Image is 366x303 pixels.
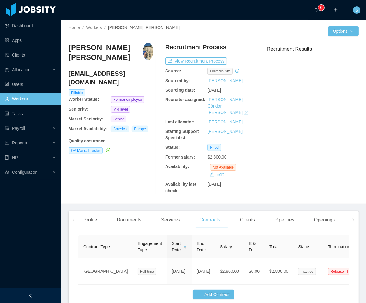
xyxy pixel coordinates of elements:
a: icon: robotUsers [5,78,56,90]
span: Status [298,244,310,249]
span: / [104,25,106,30]
span: QA Manual Tester [69,147,103,154]
div: Pipelines [270,211,299,228]
i: icon: left [72,218,75,221]
img: 22d27f6a-22e5-4180-9fe1-5561500bf641_664ce8ee5ac64-400w.png [143,43,153,60]
span: HR [12,155,18,160]
a: [PERSON_NAME] [207,129,243,134]
b: Sourcing date: [165,88,195,93]
i: icon: line-chart [5,141,9,145]
span: [DATE] [207,182,221,187]
span: Configuration [12,170,37,175]
i: icon: book [5,155,9,160]
i: icon: caret-down [183,247,187,249]
b: Market Availability: [69,126,107,131]
h3: [PERSON_NAME] [PERSON_NAME] [69,43,143,63]
a: [PERSON_NAME] [207,119,243,124]
b: Last allocator: [165,119,195,124]
a: icon: appstoreApps [5,34,56,46]
span: [PERSON_NAME] [PERSON_NAME] [108,25,180,30]
button: icon: editEdit [207,171,226,178]
span: Termination Type [328,244,360,249]
span: $0.00 [249,269,260,274]
b: Availability: [165,164,189,169]
span: Payroll [12,126,25,131]
span: Salary [220,244,232,249]
span: Mid level [111,106,130,113]
span: $2,800.00 [220,269,239,274]
span: Contract Type [83,244,110,249]
a: [PERSON_NAME] [207,78,243,83]
span: Start Date [172,240,181,253]
span: Full time [138,268,156,275]
span: Former employee [111,96,144,103]
span: Reports [12,141,27,145]
h4: Recruitment Process [165,43,226,51]
div: Sort [183,244,187,249]
a: icon: userWorkers [5,93,56,105]
b: Source: [165,68,181,73]
span: Billable [69,89,85,96]
i: icon: bell [314,8,318,12]
i: icon: file-protect [5,126,9,130]
span: Allocation [12,67,31,72]
b: Quality assurance : [69,138,107,143]
span: Engagement Type [138,241,162,252]
b: Staffing Support Specialist: [165,129,199,140]
span: Hired [207,144,221,151]
i: icon: solution [5,68,9,72]
i: icon: edit [244,110,248,115]
b: Worker Status: [69,97,99,102]
i: icon: right [352,218,355,221]
span: S [355,6,358,14]
i: icon: history [235,69,239,73]
b: Former salary: [165,155,195,159]
i: icon: check-circle [106,148,110,152]
a: Workers [86,25,102,30]
span: Total [269,244,278,249]
button: icon: exportView Recruitment Process [165,57,227,65]
i: icon: plus [334,8,338,12]
span: E & D [249,241,256,252]
div: Documents [112,211,146,228]
span: End Date [197,241,206,252]
sup: 0 [318,5,324,11]
i: icon: setting [5,170,9,174]
a: icon: exportView Recruitment Process [165,59,227,64]
td: [GEOGRAPHIC_DATA] [78,258,133,285]
span: America [111,126,129,132]
span: / [82,25,84,30]
span: Europe [132,126,148,132]
div: Contracts [195,211,225,228]
h3: Recruitment Results [267,45,359,53]
b: Recruiter assigned: [165,97,205,102]
a: icon: pie-chartDashboard [5,20,56,32]
h4: [EMAIL_ADDRESS][DOMAIN_NAME] [69,69,153,86]
span: Senior [111,116,126,122]
div: Openings [309,211,340,228]
button: Optionsicon: down [328,26,359,36]
span: $2,800.00 [207,155,226,159]
div: Services [156,211,185,228]
b: Market Seniority: [69,116,103,121]
div: Profile [78,211,102,228]
b: Availability last check: [165,182,196,193]
a: Home [69,25,80,30]
td: [DATE] [192,258,215,285]
a: icon: profileTasks [5,108,56,120]
td: [DATE] [167,258,192,285]
i: icon: caret-up [183,244,187,246]
b: Status: [165,145,180,150]
b: Seniority: [69,107,88,111]
span: [DATE] [207,88,221,93]
a: icon: check-circle [105,148,110,153]
a: icon: auditClients [5,49,56,61]
span: linkedin sm [207,68,233,75]
a: [PERSON_NAME] Cóndor [PERSON_NAME] [207,97,243,115]
b: Sourced by: [165,78,190,83]
span: $2,800.00 [269,269,288,274]
button: icon: plusAdd Contract [193,290,234,299]
div: Clients [235,211,260,228]
span: Inactive [298,268,316,275]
